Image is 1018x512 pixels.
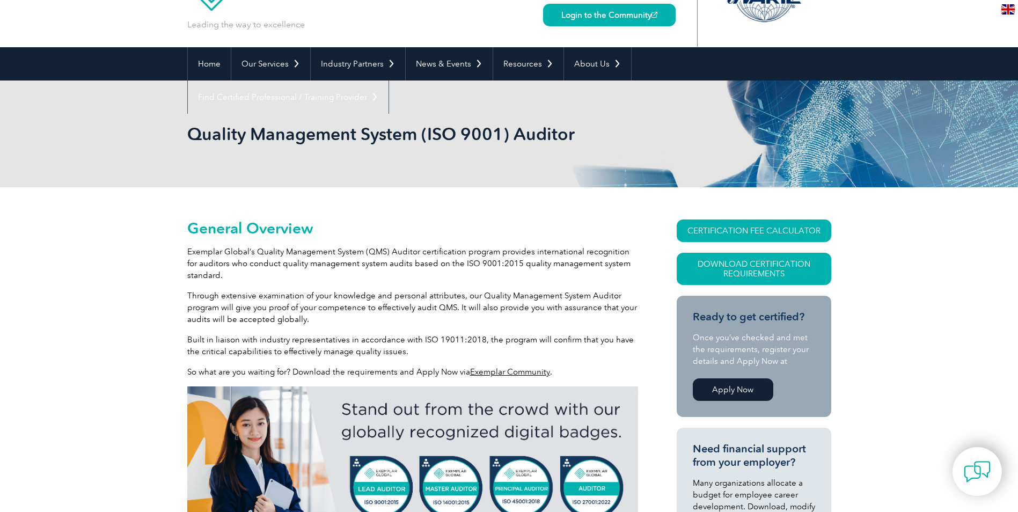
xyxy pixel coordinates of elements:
[693,332,815,367] p: Once you’ve checked and met the requirements, register your details and Apply Now at
[187,290,638,325] p: Through extensive examination of your knowledge and personal attributes, our Quality Management S...
[406,47,493,81] a: News & Events
[311,47,405,81] a: Industry Partners
[677,220,831,242] a: CERTIFICATION FEE CALCULATOR
[677,253,831,285] a: Download Certification Requirements
[1001,4,1015,14] img: en
[964,458,991,485] img: contact-chat.png
[187,123,599,144] h1: Quality Management System (ISO 9001) Auditor
[187,334,638,357] p: Built in liaison with industry representatives in accordance with ISO 19011:2018, the program wil...
[187,220,638,237] h2: General Overview
[188,47,231,81] a: Home
[187,19,305,31] p: Leading the way to excellence
[693,378,773,401] a: Apply Now
[231,47,310,81] a: Our Services
[564,47,631,81] a: About Us
[693,310,815,324] h3: Ready to get certified?
[470,367,550,377] a: Exemplar Community
[187,366,638,378] p: So what are you waiting for? Download the requirements and Apply Now via .
[651,12,657,18] img: open_square.png
[187,246,638,281] p: Exemplar Global’s Quality Management System (QMS) Auditor certification program provides internat...
[693,442,815,469] h3: Need financial support from your employer?
[188,81,389,114] a: Find Certified Professional / Training Provider
[493,47,563,81] a: Resources
[543,4,676,26] a: Login to the Community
